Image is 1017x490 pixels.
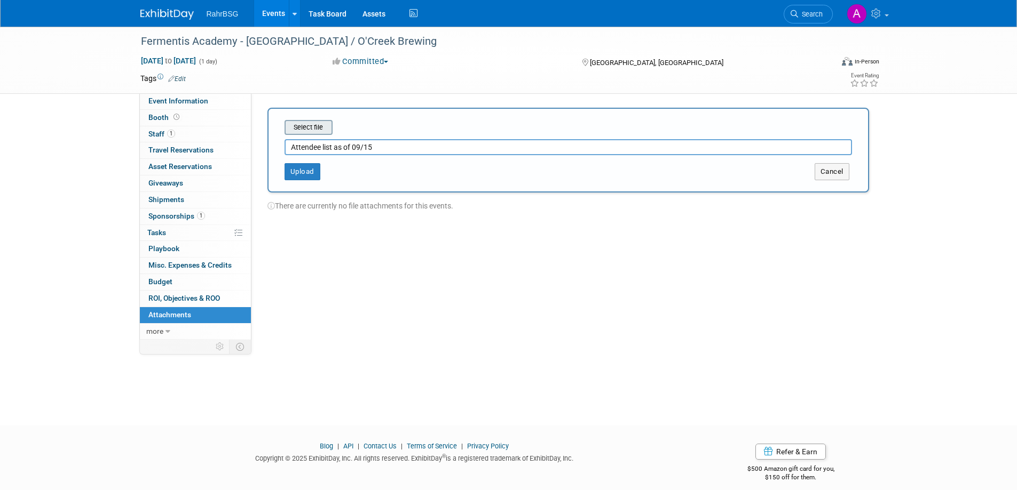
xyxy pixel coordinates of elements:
button: Committed [329,56,392,67]
span: RahrBSG [207,10,239,18]
span: Booth not reserved yet [171,113,182,121]
div: Fermentis Academy - [GEOGRAPHIC_DATA] / O'Creek Brewing [137,32,817,51]
span: Asset Reservations [148,162,212,171]
a: Travel Reservations [140,142,251,158]
button: Cancel [815,163,849,180]
img: ExhibitDay [140,9,194,20]
span: Budget [148,277,172,286]
div: $500 Amazon gift card for you, [705,457,877,482]
a: Staff1 [140,126,251,142]
span: 1 [167,130,175,138]
a: Asset Reservations [140,159,251,175]
span: Booth [148,113,182,122]
div: Event Format [770,55,880,71]
span: Staff [148,130,175,138]
span: Attachments [148,310,191,319]
span: Giveaways [148,179,183,187]
span: [GEOGRAPHIC_DATA], [GEOGRAPHIC_DATA] [590,59,723,67]
a: Attachments [140,307,251,323]
span: Sponsorships [148,212,205,220]
a: ROI, Objectives & ROO [140,291,251,307]
td: Personalize Event Tab Strip [211,340,230,354]
button: Upload [285,163,320,180]
input: Enter description [285,139,852,155]
a: Shipments [140,192,251,208]
span: Travel Reservations [148,146,214,154]
a: Tasks [140,225,251,241]
img: Anna-Lisa Brewer [847,4,867,24]
div: Event Rating [850,73,879,78]
span: | [459,442,466,450]
span: Shipments [148,195,184,204]
span: | [398,442,405,450]
span: more [146,327,163,335]
a: Misc. Expenses & Credits [140,258,251,274]
a: Terms of Service [407,442,457,450]
sup: ® [442,453,446,459]
a: Contact Us [364,442,397,450]
a: Event Information [140,93,251,109]
a: Giveaways [140,175,251,191]
span: Playbook [148,244,179,253]
span: 1 [197,212,205,220]
span: | [335,442,342,450]
span: ROI, Objectives & ROO [148,294,220,302]
a: Privacy Policy [467,442,509,450]
a: more [140,324,251,340]
a: API [343,442,353,450]
a: Search [784,5,833,23]
td: Tags [140,73,186,84]
span: (1 day) [198,58,217,65]
div: In-Person [854,58,879,66]
span: Search [798,10,823,18]
a: Budget [140,274,251,290]
a: Playbook [140,241,251,257]
span: Event Information [148,97,208,105]
td: Toggle Event Tabs [229,340,251,354]
span: Tasks [147,228,166,237]
div: There are currently no file attachments for this events. [267,192,869,211]
a: Refer & Earn [755,444,826,460]
span: | [355,442,362,450]
span: to [163,57,174,65]
img: Format-Inperson.png [842,57,853,66]
a: Edit [168,75,186,83]
div: $150 off for them. [705,473,877,482]
a: Sponsorships1 [140,208,251,224]
div: Copyright © 2025 ExhibitDay, Inc. All rights reserved. ExhibitDay is a registered trademark of Ex... [140,451,689,463]
span: Misc. Expenses & Credits [148,261,232,269]
span: [DATE] [DATE] [140,56,196,66]
a: Booth [140,110,251,126]
a: Blog [320,442,333,450]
